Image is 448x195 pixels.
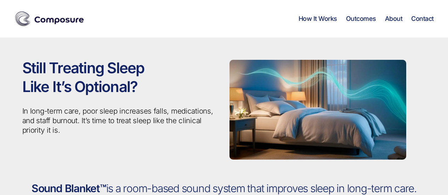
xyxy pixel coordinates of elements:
[346,15,376,23] a: Outcomes
[385,15,403,23] a: About
[299,15,337,23] a: How It Works
[299,15,434,23] nav: Horizontal
[22,59,219,96] h1: Still Treating Sleep Like It’s Optional?
[14,10,85,28] img: Composure
[22,107,219,135] p: In long-term care, poor sleep increases falls, medications, and staff burnout. It’s time to treat...
[411,15,434,23] a: Contact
